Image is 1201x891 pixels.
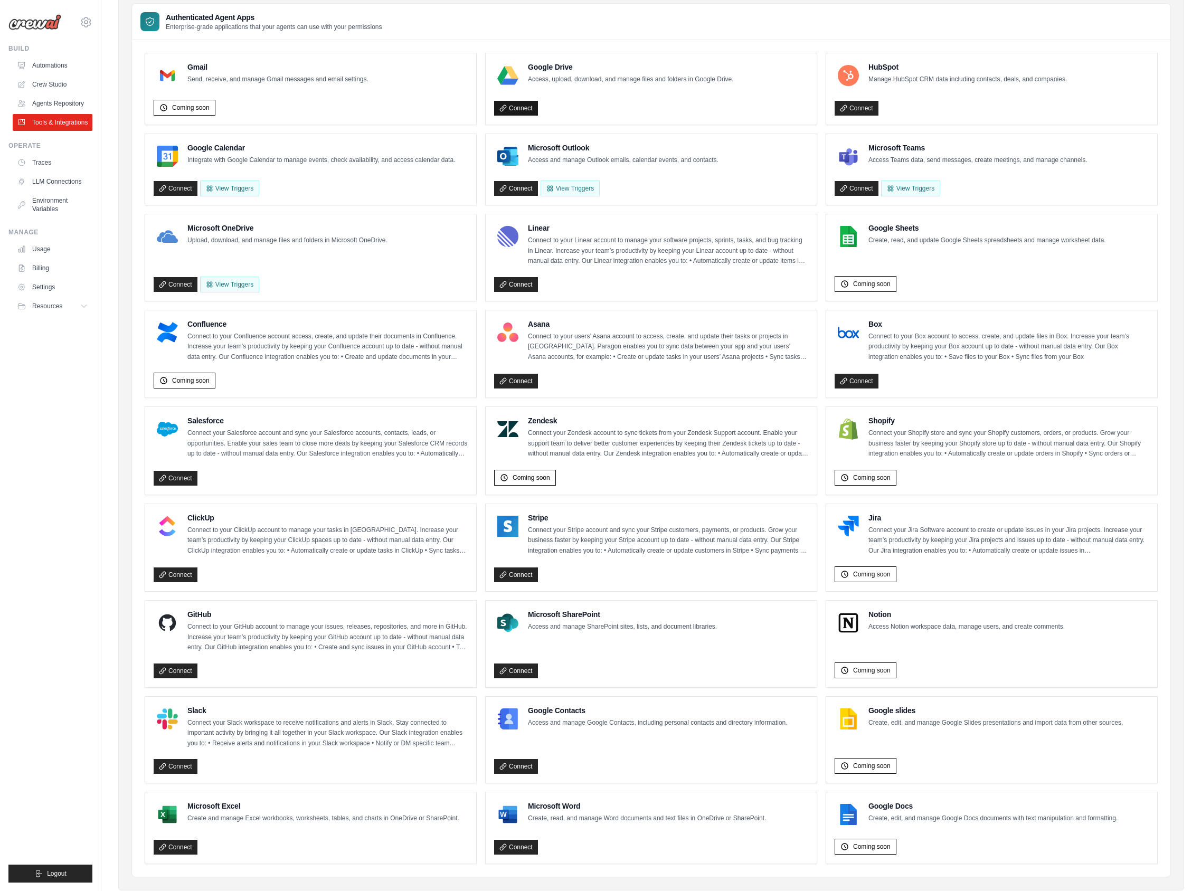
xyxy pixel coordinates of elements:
[497,708,518,729] img: Google Contacts Logo
[494,663,538,678] a: Connect
[154,840,197,855] a: Connect
[494,181,538,196] a: Connect
[13,241,92,258] a: Usage
[494,759,538,774] a: Connect
[528,319,808,329] h4: Asana
[494,101,538,116] a: Connect
[528,718,788,728] p: Access and manage Google Contacts, including personal contacts and directory information.
[13,173,92,190] a: LLM Connections
[157,708,178,729] img: Slack Logo
[528,62,734,72] h4: Google Drive
[157,146,178,167] img: Google Calendar Logo
[838,226,859,247] img: Google Sheets Logo
[187,74,368,85] p: Send, receive, and manage Gmail messages and email settings.
[187,525,468,556] p: Connect to your ClickUp account to manage your tasks in [GEOGRAPHIC_DATA]. Increase your team’s p...
[13,154,92,171] a: Traces
[838,708,859,729] img: Google slides Logo
[528,622,717,632] p: Access and manage SharePoint sites, lists, and document libraries.
[541,181,600,196] : View Triggers
[8,865,92,883] button: Logout
[187,428,468,459] p: Connect your Salesforce account and sync your Salesforce accounts, contacts, leads, or opportunit...
[187,622,468,653] p: Connect to your GitHub account to manage your issues, releases, repositories, and more in GitHub....
[497,65,518,86] img: Google Drive Logo
[881,181,940,196] : View Triggers
[835,181,878,196] a: Connect
[868,143,1087,153] h4: Microsoft Teams
[187,718,468,749] p: Connect your Slack workspace to receive notifications and alerts in Slack. Stay connected to impo...
[8,141,92,150] div: Operate
[157,65,178,86] img: Gmail Logo
[853,666,891,675] span: Coming soon
[47,869,67,878] span: Logout
[868,223,1106,233] h4: Google Sheets
[187,801,459,811] h4: Microsoft Excel
[497,516,518,537] img: Stripe Logo
[868,415,1149,426] h4: Shopify
[166,23,382,31] p: Enterprise-grade applications that your agents can use with your permissions
[868,718,1123,728] p: Create, edit, and manage Google Slides presentations and import data from other sources.
[8,14,61,30] img: Logo
[528,609,717,620] h4: Microsoft SharePoint
[187,705,468,716] h4: Slack
[868,428,1149,459] p: Connect your Shopify store and sync your Shopify customers, orders, or products. Grow your busine...
[497,146,518,167] img: Microsoft Outlook Logo
[868,62,1067,72] h4: HubSpot
[13,76,92,93] a: Crew Studio
[838,146,859,167] img: Microsoft Teams Logo
[166,12,382,23] h3: Authenticated Agent Apps
[13,192,92,217] a: Environment Variables
[868,813,1118,824] p: Create, edit, and manage Google Docs documents with text manipulation and formatting.
[528,223,808,233] h4: Linear
[838,612,859,633] img: Notion Logo
[8,228,92,236] div: Manage
[13,298,92,315] button: Resources
[497,612,518,633] img: Microsoft SharePoint Logo
[868,525,1149,556] p: Connect your Jira Software account to create or update issues in your Jira projects. Increase you...
[187,62,368,72] h4: Gmail
[868,801,1118,811] h4: Google Docs
[157,419,178,440] img: Salesforce Logo
[157,322,178,343] img: Confluence Logo
[838,322,859,343] img: Box Logo
[838,516,859,537] img: Jira Logo
[187,319,468,329] h4: Confluence
[13,279,92,296] a: Settings
[838,804,859,825] img: Google Docs Logo
[172,103,210,112] span: Coming soon
[868,74,1067,85] p: Manage HubSpot CRM data including contacts, deals, and companies.
[528,801,766,811] h4: Microsoft Word
[853,473,891,482] span: Coming soon
[868,319,1149,329] h4: Box
[528,143,718,153] h4: Microsoft Outlook
[528,513,808,523] h4: Stripe
[838,65,859,86] img: HubSpot Logo
[494,374,538,388] a: Connect
[13,57,92,74] a: Automations
[528,705,788,716] h4: Google Contacts
[32,302,62,310] span: Resources
[172,376,210,385] span: Coming soon
[497,226,518,247] img: Linear Logo
[187,609,468,620] h4: GitHub
[494,277,538,292] a: Connect
[868,331,1149,363] p: Connect to your Box account to access, create, and update files in Box. Increase your team’s prod...
[187,415,468,426] h4: Salesforce
[187,331,468,363] p: Connect to your Confluence account access, create, and update their documents in Confluence. Incr...
[528,331,808,363] p: Connect to your users’ Asana account to access, create, and update their tasks or projects in [GE...
[868,513,1149,523] h4: Jira
[838,419,859,440] img: Shopify Logo
[157,226,178,247] img: Microsoft OneDrive Logo
[157,516,178,537] img: ClickUp Logo
[200,181,259,196] button: View Triggers
[497,419,518,440] img: Zendesk Logo
[853,570,891,579] span: Coming soon
[157,612,178,633] img: GitHub Logo
[154,277,197,292] a: Connect
[13,95,92,112] a: Agents Repository
[513,473,550,482] span: Coming soon
[497,322,518,343] img: Asana Logo
[868,155,1087,166] p: Access Teams data, send messages, create meetings, and manage channels.
[528,428,808,459] p: Connect your Zendesk account to sync tickets from your Zendesk Support account. Enable your suppo...
[154,471,197,486] a: Connect
[154,759,197,774] a: Connect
